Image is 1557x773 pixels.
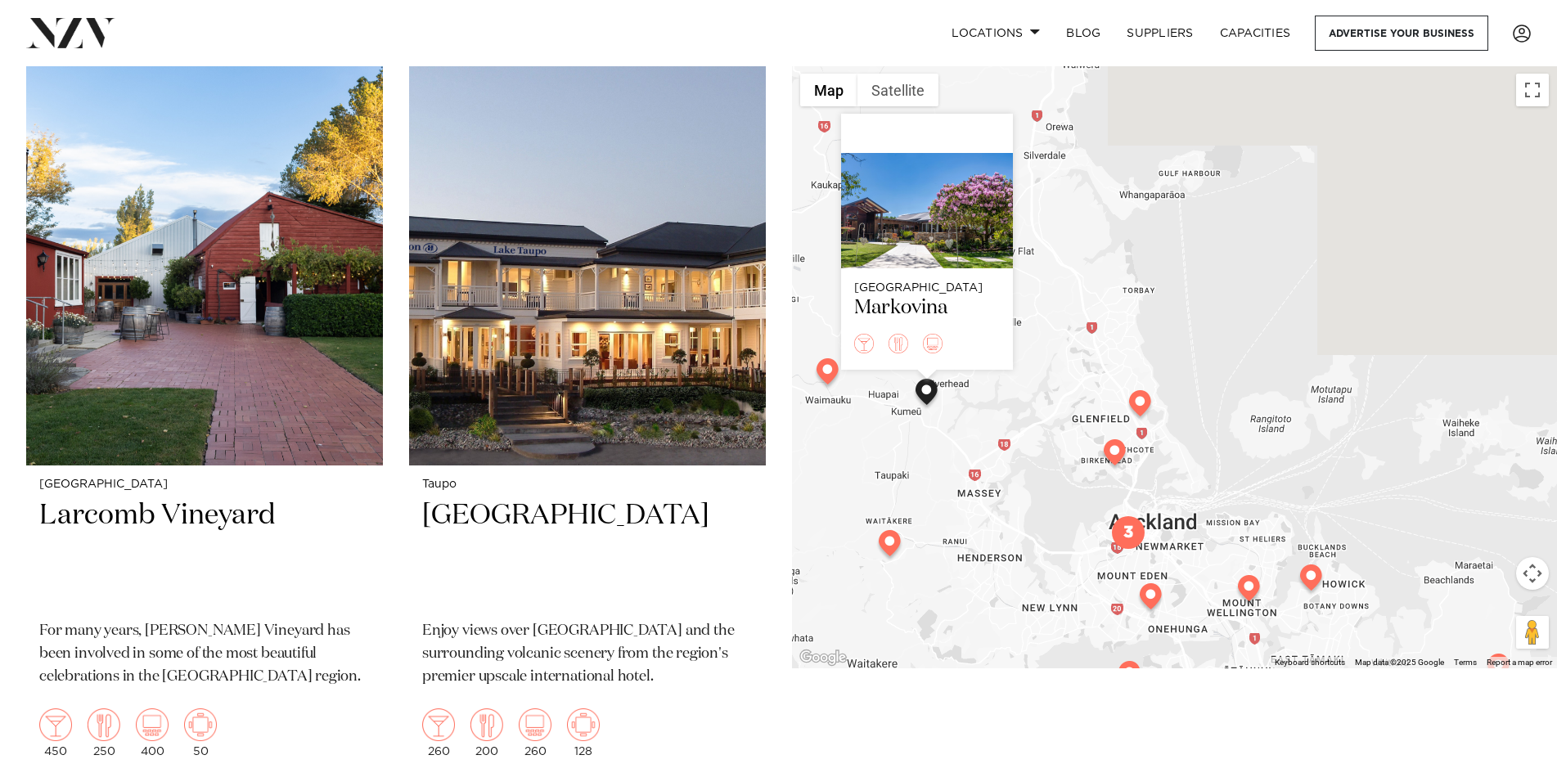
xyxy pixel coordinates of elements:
a: Terms (opens in new tab) [1454,658,1477,667]
h2: Larcomb Vineyard [39,497,370,608]
span: Map data ©2025 Google [1355,658,1444,667]
img: Google [796,647,850,668]
a: Open this area in Google Maps (opens a new window) [796,647,850,668]
button: Map camera controls [1516,557,1549,590]
a: [GEOGRAPHIC_DATA] Markovina [841,153,1013,334]
div: 200 [470,708,503,757]
div: 450 [39,708,72,757]
img: meeting.png [184,708,217,741]
small: Taupo [422,479,753,491]
button: Drag Pegman onto the map to open Street View [1516,616,1549,649]
button: Show satellite imagery [857,74,938,106]
h2: [GEOGRAPHIC_DATA] [422,497,753,608]
img: meeting.png [567,708,600,741]
div: 260 [422,708,455,757]
div: 3 [1112,516,1145,549]
p: Enjoy views over [GEOGRAPHIC_DATA] and the surrounding volcanic scenery from the region's premier... [422,620,753,689]
div: [GEOGRAPHIC_DATA] [854,281,1000,295]
button: Toggle fullscreen view [1516,74,1549,106]
a: BLOG [1053,16,1114,51]
img: cocktail.png [422,708,455,741]
div: Markovina [854,295,1000,321]
img: theatre.png [136,708,169,741]
div: 250 [88,708,120,757]
a: Report a map error [1487,658,1552,667]
img: dining.png [88,708,120,741]
div: 50 [184,708,217,757]
div: 400 [136,708,169,757]
small: [GEOGRAPHIC_DATA] [39,479,370,491]
img: nzv-logo.png [26,18,115,47]
div: 260 [519,708,551,757]
img: theatre.png [519,708,551,741]
img: dining.png [470,708,503,741]
img: cocktail.png [39,708,72,741]
div: 128 [567,708,600,757]
button: Keyboard shortcuts [1275,657,1345,668]
p: For many years, [PERSON_NAME] Vineyard has been involved in some of the most beautiful celebratio... [39,620,370,689]
a: Capacities [1207,16,1304,51]
button: Show street map [800,74,857,106]
a: Advertise your business [1315,16,1488,51]
a: Locations [938,16,1053,51]
a: SUPPLIERS [1114,16,1206,51]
